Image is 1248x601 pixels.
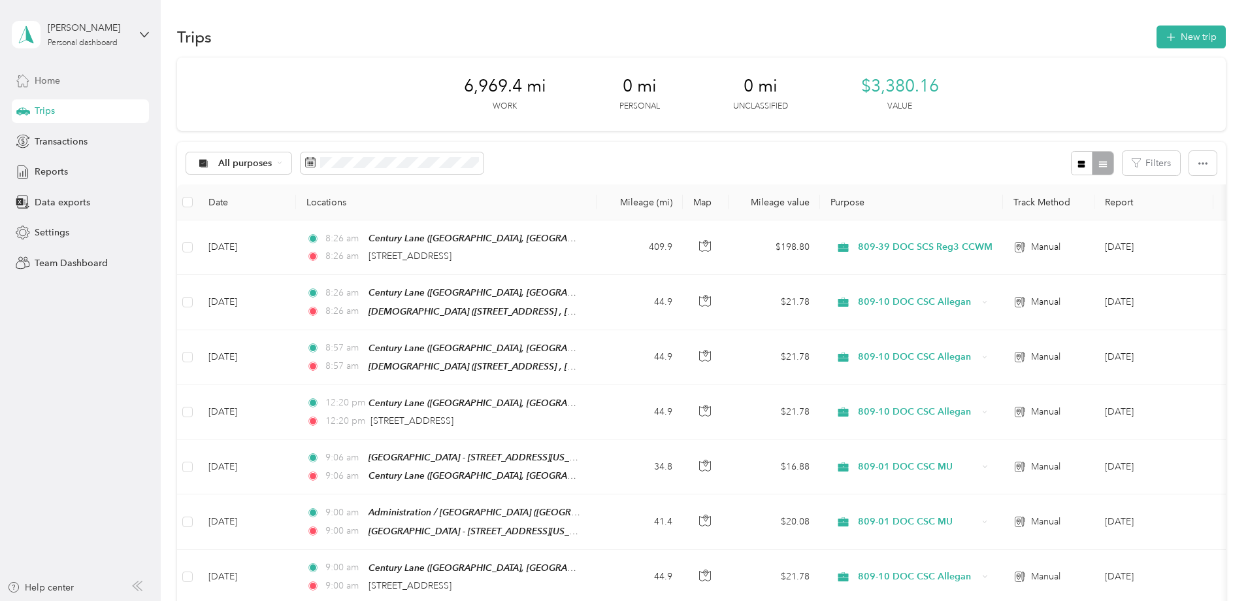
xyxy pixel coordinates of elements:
[1031,460,1060,474] span: Manual
[820,184,1003,220] th: Purpose
[623,76,657,97] span: 0 mi
[369,562,672,574] span: Century Lane ([GEOGRAPHIC_DATA], [GEOGRAPHIC_DATA], [US_STATE])
[858,405,977,419] span: 809-10 DOC CSC Allegan
[369,526,599,537] span: [GEOGRAPHIC_DATA] - [STREET_ADDRESS][US_STATE])
[369,343,672,354] span: Century Lane ([GEOGRAPHIC_DATA], [GEOGRAPHIC_DATA], [US_STATE])
[198,439,296,494] td: [DATE]
[683,184,729,220] th: Map
[1031,350,1060,364] span: Manual
[733,101,788,112] p: Unclassified
[597,275,683,330] td: 44.9
[369,398,672,409] span: Century Lane ([GEOGRAPHIC_DATA], [GEOGRAPHIC_DATA], [US_STATE])
[35,104,55,118] span: Trips
[35,256,108,270] span: Team Dashboard
[369,580,452,591] span: [STREET_ADDRESS]
[370,415,453,426] span: [STREET_ADDRESS]
[1094,275,1213,330] td: Sep 2025
[369,470,672,481] span: Century Lane ([GEOGRAPHIC_DATA], [GEOGRAPHIC_DATA], [US_STATE])
[1157,26,1226,48] button: New trip
[296,184,597,220] th: Locations
[597,385,683,439] td: 44.9
[369,452,599,463] span: [GEOGRAPHIC_DATA] - [STREET_ADDRESS][US_STATE])
[729,330,820,385] td: $21.78
[35,226,69,239] span: Settings
[198,385,296,439] td: [DATE]
[744,76,778,97] span: 0 mi
[858,295,977,309] span: 809-10 DOC CSC Allegan
[1031,295,1060,309] span: Manual
[369,287,672,298] span: Century Lane ([GEOGRAPHIC_DATA], [GEOGRAPHIC_DATA], [US_STATE])
[597,494,683,549] td: 41.4
[369,250,452,262] span: [STREET_ADDRESS]
[1094,494,1213,549] td: Sep 2025
[729,439,820,494] td: $16.88
[1175,528,1248,601] iframe: Everlance-gr Chat Button Frame
[1094,220,1213,275] td: Oct 2025
[1031,570,1060,584] span: Manual
[325,579,363,593] span: 9:00 am
[729,220,820,275] td: $198.80
[369,361,755,372] span: [DEMOGRAPHIC_DATA] ([STREET_ADDRESS] , [GEOGRAPHIC_DATA], [GEOGRAPHIC_DATA])
[198,330,296,385] td: [DATE]
[1003,184,1094,220] th: Track Method
[597,439,683,494] td: 34.8
[861,76,939,97] span: $3,380.16
[493,101,517,112] p: Work
[464,76,546,97] span: 6,969.4 mi
[198,494,296,549] td: [DATE]
[887,101,912,112] p: Value
[35,74,60,88] span: Home
[597,220,683,275] td: 409.9
[177,30,212,44] h1: Trips
[48,21,129,35] div: [PERSON_NAME]
[35,196,90,209] span: Data exports
[325,232,363,246] span: 8:26 am
[7,581,74,594] button: Help center
[1094,330,1213,385] td: Sep 2025
[325,396,363,410] span: 12:20 pm
[1094,184,1213,220] th: Report
[1094,439,1213,494] td: Sep 2025
[1031,405,1060,419] span: Manual
[325,469,363,483] span: 9:06 am
[325,506,363,520] span: 9:00 am
[198,275,296,330] td: [DATE]
[1031,240,1060,254] span: Manual
[325,451,363,465] span: 9:06 am
[325,359,363,373] span: 8:57 am
[858,460,977,474] span: 809-01 DOC CSC MU
[325,304,363,318] span: 8:26 am
[729,385,820,439] td: $21.78
[325,560,363,575] span: 9:00 am
[325,524,363,538] span: 9:00 am
[858,515,977,529] span: 809-01 DOC CSC MU
[597,330,683,385] td: 44.9
[48,39,118,47] div: Personal dashboard
[1094,385,1213,439] td: Sep 2025
[619,101,660,112] p: Personal
[325,286,363,300] span: 8:26 am
[35,165,68,179] span: Reports
[369,507,681,518] span: Administration / [GEOGRAPHIC_DATA] ([GEOGRAPHIC_DATA], [US_STATE])
[218,159,272,168] span: All purposes
[325,341,363,355] span: 8:57 am
[325,414,365,428] span: 12:20 pm
[597,184,683,220] th: Mileage (mi)
[325,249,363,264] span: 8:26 am
[858,240,993,254] span: 809-39 DOC SCS Reg3 CCWM
[198,220,296,275] td: [DATE]
[198,184,296,220] th: Date
[1123,151,1180,175] button: Filters
[858,570,977,584] span: 809-10 DOC CSC Allegan
[369,306,755,317] span: [DEMOGRAPHIC_DATA] ([STREET_ADDRESS] , [GEOGRAPHIC_DATA], [GEOGRAPHIC_DATA])
[729,275,820,330] td: $21.78
[1031,515,1060,529] span: Manual
[729,494,820,549] td: $20.08
[858,350,977,364] span: 809-10 DOC CSC Allegan
[35,135,88,148] span: Transactions
[729,184,820,220] th: Mileage value
[369,233,672,244] span: Century Lane ([GEOGRAPHIC_DATA], [GEOGRAPHIC_DATA], [US_STATE])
